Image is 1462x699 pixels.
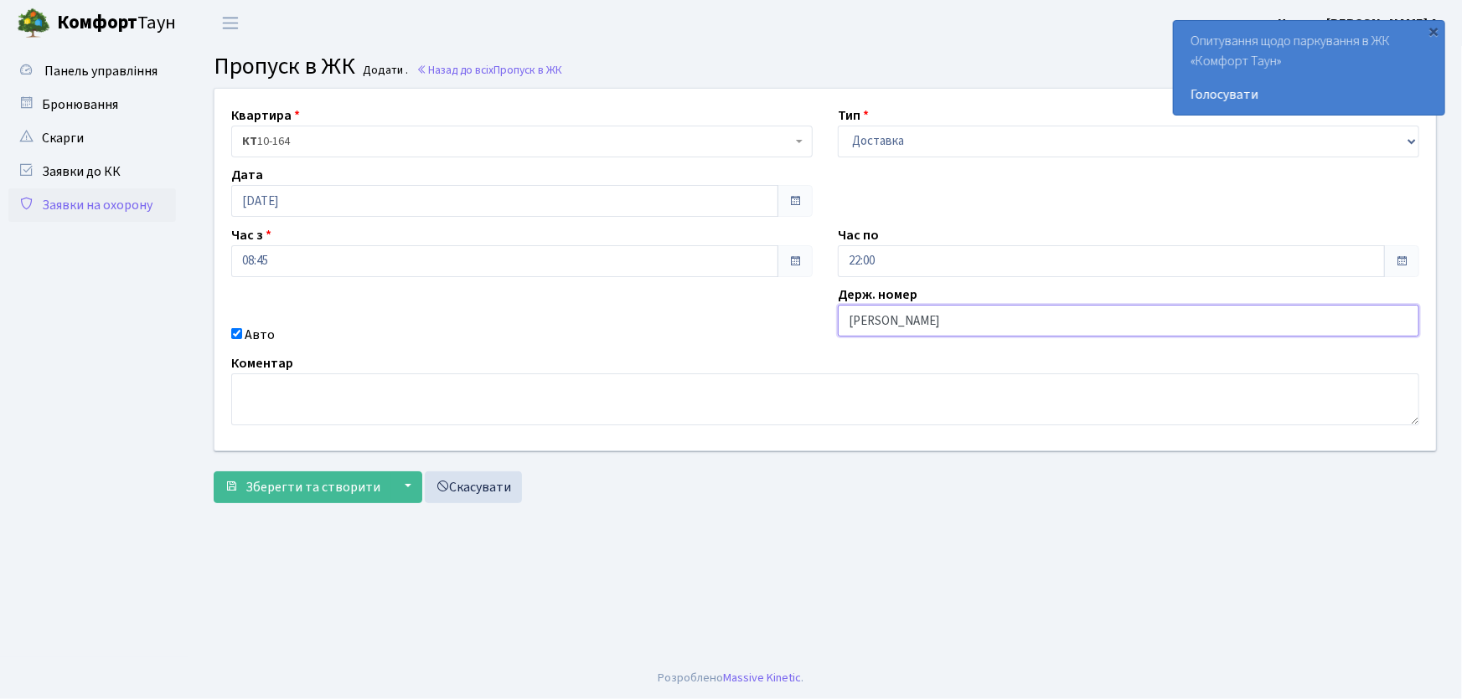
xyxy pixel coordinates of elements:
a: Скарги [8,121,176,155]
b: Цитрус [PERSON_NAME] А. [1278,14,1442,33]
div: Опитування щодо паркування в ЖК «Комфорт Таун» [1174,21,1444,115]
span: Зберегти та створити [245,478,380,496]
label: Коментар [231,353,293,373]
label: Дата [231,165,263,185]
b: Комфорт [57,9,137,36]
label: Квартира [231,105,300,126]
label: Час з [231,225,271,245]
span: Пропуск в ЖК [214,49,355,83]
div: × [1426,23,1443,39]
span: Панель управління [44,62,158,80]
a: Заявки до КК [8,155,176,188]
a: Панель управління [8,54,176,88]
a: Бронювання [8,88,176,121]
small: Додати . [360,64,409,78]
a: Голосувати [1191,85,1428,105]
button: Зберегти та створити [214,471,391,503]
img: logo.png [17,7,50,40]
a: Цитрус [PERSON_NAME] А. [1278,13,1442,33]
span: Пропуск в ЖК [493,62,562,78]
b: КТ [242,133,257,150]
button: Переключити навігацію [209,9,251,37]
a: Назад до всіхПропуск в ЖК [416,62,562,78]
label: Час по [838,225,879,245]
input: AA0001AA [838,305,1419,337]
span: <b>КТ</b>&nbsp;&nbsp;&nbsp;&nbsp;10-164 [231,126,813,157]
label: Держ. номер [838,285,917,305]
label: Тип [838,105,869,126]
a: Скасувати [425,471,522,503]
label: Авто [245,325,275,345]
a: Заявки на охорону [8,188,176,222]
a: Massive Kinetic [724,669,802,686]
span: <b>КТ</b>&nbsp;&nbsp;&nbsp;&nbsp;10-164 [242,133,792,150]
span: Таун [57,9,176,38]
div: Розроблено . [659,669,804,687]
